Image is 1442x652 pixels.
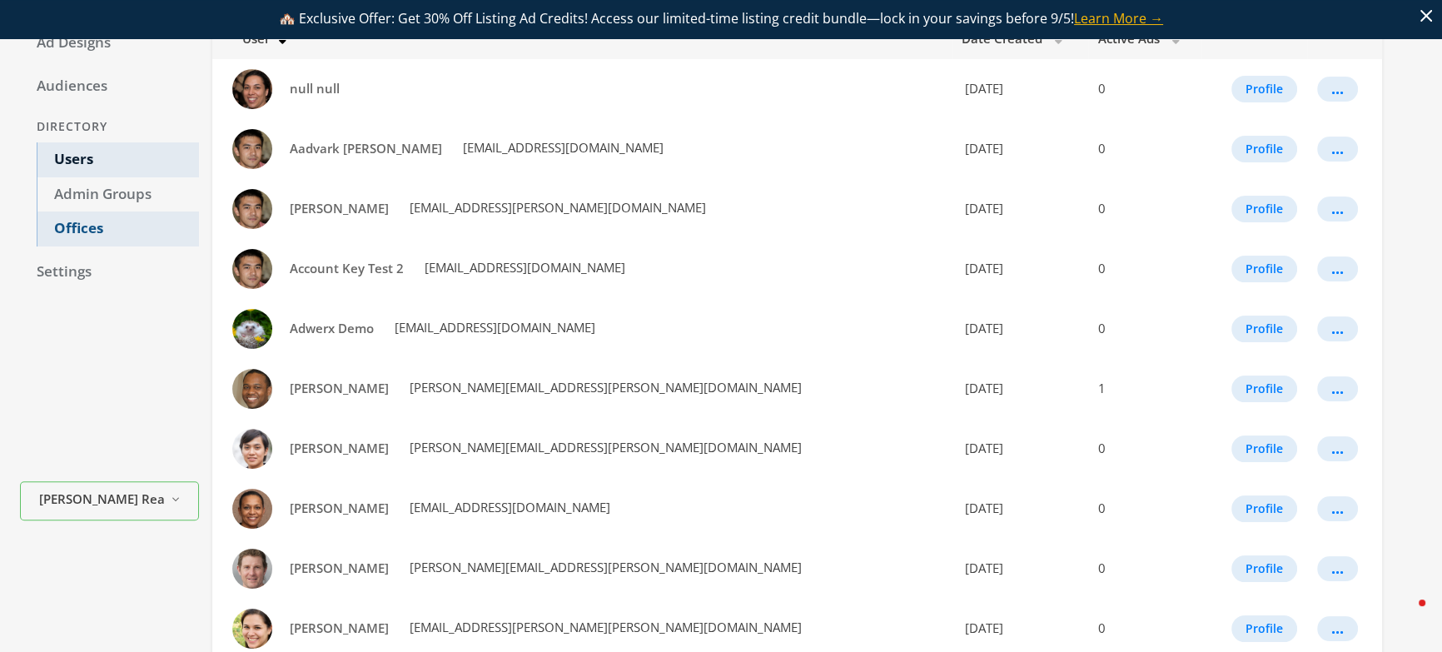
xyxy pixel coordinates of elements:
[1088,419,1201,479] td: 0
[290,200,389,217] span: [PERSON_NAME]
[232,129,272,169] img: Aadvark Tom profile
[1088,299,1201,359] td: 0
[232,609,272,649] img: Dayna Hodgson profile
[1317,496,1358,521] button: ...
[20,26,199,61] a: Ad Designs
[421,259,625,276] span: [EMAIL_ADDRESS][DOMAIN_NAME]
[290,80,340,97] span: null null
[1231,136,1297,162] button: Profile
[290,140,442,157] span: Aadvark [PERSON_NAME]
[1231,256,1297,282] button: Profile
[232,489,272,529] img: Candice Walton profile
[1317,256,1358,281] button: ...
[1317,376,1358,401] button: ...
[1231,196,1297,222] button: Profile
[222,30,270,47] span: User
[279,613,400,644] a: [PERSON_NAME]
[952,419,1088,479] td: [DATE]
[290,260,404,276] span: Account Key Test 2
[232,549,272,589] img: Christopher King profile
[1317,616,1358,641] button: ...
[1088,179,1201,239] td: 0
[232,189,272,229] img: Aaron Campbell profile
[1317,436,1358,461] button: ...
[952,479,1088,539] td: [DATE]
[1088,479,1201,539] td: 0
[406,619,802,635] span: [EMAIL_ADDRESS][PERSON_NAME][PERSON_NAME][DOMAIN_NAME]
[952,299,1088,359] td: [DATE]
[290,320,374,336] span: Adwerx Demo
[1098,30,1160,47] span: Active Ads
[232,69,272,109] img: null null profile
[290,380,389,396] span: [PERSON_NAME]
[1088,539,1201,599] td: 0
[952,59,1088,119] td: [DATE]
[1331,268,1344,270] div: ...
[20,69,199,104] a: Audiences
[20,112,199,142] div: Directory
[391,319,595,336] span: [EMAIL_ADDRESS][DOMAIN_NAME]
[37,177,199,212] a: Admin Groups
[952,539,1088,599] td: [DATE]
[406,199,706,216] span: [EMAIL_ADDRESS][PERSON_NAME][DOMAIN_NAME]
[952,239,1088,299] td: [DATE]
[279,133,453,164] a: Aadvark [PERSON_NAME]
[1317,316,1358,341] button: ...
[37,142,199,177] a: Users
[20,255,199,290] a: Settings
[1088,119,1201,179] td: 0
[290,620,389,636] span: [PERSON_NAME]
[952,359,1088,419] td: [DATE]
[1331,448,1344,450] div: ...
[39,490,164,509] span: [PERSON_NAME] Realty
[37,212,199,246] a: Offices
[279,313,385,344] a: Adwerx Demo
[279,493,400,524] a: [PERSON_NAME]
[1231,615,1297,642] button: Profile
[279,253,415,284] a: Account Key Test 2
[1231,376,1297,402] button: Profile
[1331,208,1344,210] div: ...
[279,373,400,404] a: [PERSON_NAME]
[232,249,272,289] img: Account Key Test 2 profile
[1231,555,1297,582] button: Profile
[406,379,802,396] span: [PERSON_NAME][EMAIL_ADDRESS][PERSON_NAME][DOMAIN_NAME]
[1317,137,1358,162] button: ...
[1317,77,1358,102] button: ...
[1317,197,1358,221] button: ...
[1331,148,1344,150] div: ...
[406,559,802,575] span: [PERSON_NAME][EMAIL_ADDRESS][PERSON_NAME][DOMAIN_NAME]
[1331,88,1344,90] div: ...
[1231,495,1297,522] button: Profile
[1088,59,1201,119] td: 0
[1231,316,1297,342] button: Profile
[1231,435,1297,462] button: Profile
[279,73,351,104] a: null null
[460,139,664,156] span: [EMAIL_ADDRESS][DOMAIN_NAME]
[232,429,272,469] img: Brittany Cresswell profile
[962,30,1042,47] span: Date Created
[952,179,1088,239] td: [DATE]
[1385,595,1425,635] iframe: Intercom live chat
[290,440,389,456] span: [PERSON_NAME]
[1088,239,1201,299] td: 0
[1231,76,1297,102] button: Profile
[1331,508,1344,510] div: ...
[406,439,802,455] span: [PERSON_NAME][EMAIL_ADDRESS][PERSON_NAME][DOMAIN_NAME]
[1331,388,1344,390] div: ...
[290,560,389,576] span: [PERSON_NAME]
[279,553,400,584] a: [PERSON_NAME]
[290,500,389,516] span: [PERSON_NAME]
[232,369,272,409] img: Arnold Reese profile
[952,119,1088,179] td: [DATE]
[279,193,400,224] a: [PERSON_NAME]
[1331,628,1344,630] div: ...
[406,499,610,515] span: [EMAIL_ADDRESS][DOMAIN_NAME]
[1331,568,1344,570] div: ...
[279,433,400,464] a: [PERSON_NAME]
[20,481,199,520] button: [PERSON_NAME] Realty
[1331,328,1344,330] div: ...
[1088,359,1201,419] td: 1
[232,309,272,349] img: Adwerx Demo profile
[1317,556,1358,581] button: ...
